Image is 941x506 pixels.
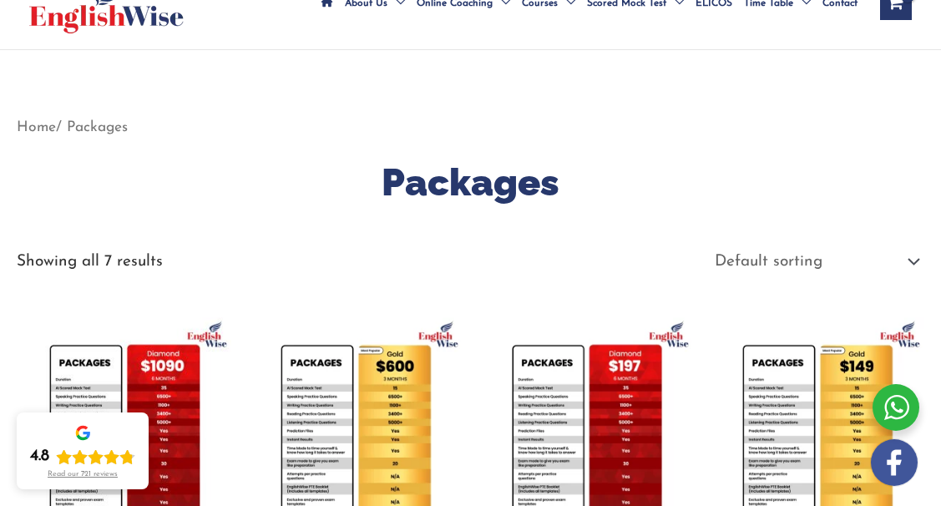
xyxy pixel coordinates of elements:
[702,246,924,278] select: Shop order
[30,447,135,467] div: Rating: 4.8 out of 5
[17,114,924,141] nav: Breadcrumb
[17,254,163,270] p: Showing all 7 results
[17,120,56,134] a: Home
[30,447,49,467] div: 4.8
[17,156,924,209] h1: Packages
[871,439,918,486] img: white-facebook.png
[48,470,118,479] div: Read our 721 reviews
